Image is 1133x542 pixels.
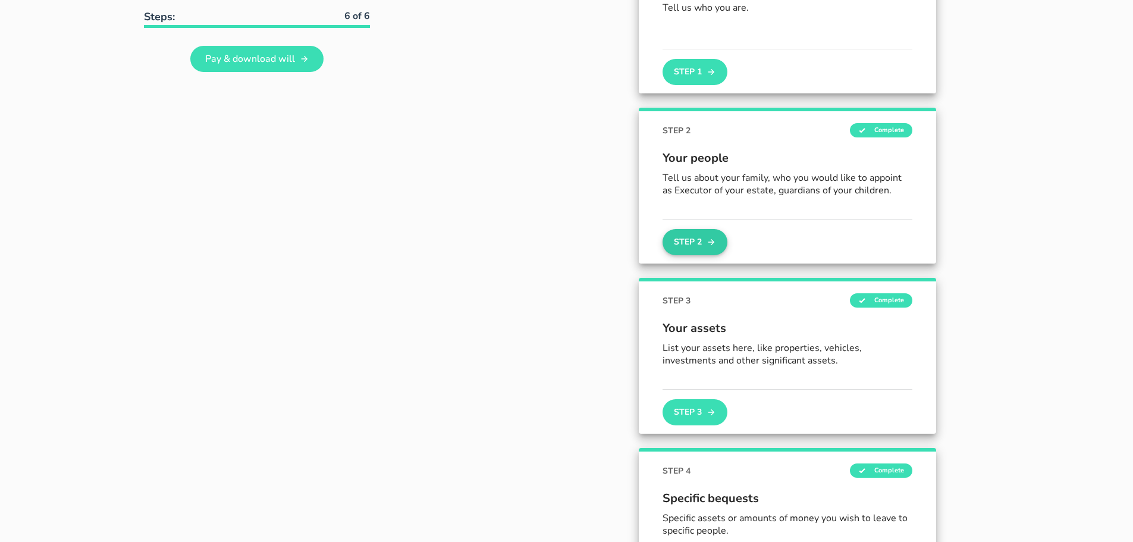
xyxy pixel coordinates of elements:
span: STEP 3 [663,295,691,307]
button: Step 3 [663,399,727,425]
span: STEP 2 [663,124,691,137]
p: Tell us who you are. [663,2,912,14]
button: Step 2 [663,229,727,255]
span: Complete [850,463,912,478]
b: Steps: [144,10,175,24]
b: 6 of 6 [344,10,370,23]
button: Step 1 [663,59,727,85]
span: STEP 4 [663,465,691,477]
span: Your assets [663,319,912,337]
a: Pay & download will [190,46,324,72]
p: Specific assets or amounts of money you wish to leave to specific people. [663,512,912,537]
span: Complete [850,293,912,308]
span: Your people [663,149,912,167]
span: Specific bequests [663,490,912,507]
p: List your assets here, like properties, vehicles, investments and other significant assets. [663,342,912,367]
span: Pay & download will [205,52,295,65]
span: Complete [850,123,912,137]
p: Tell us about your family, who you would like to appoint as Executor of your estate, guardians of... [663,172,912,197]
